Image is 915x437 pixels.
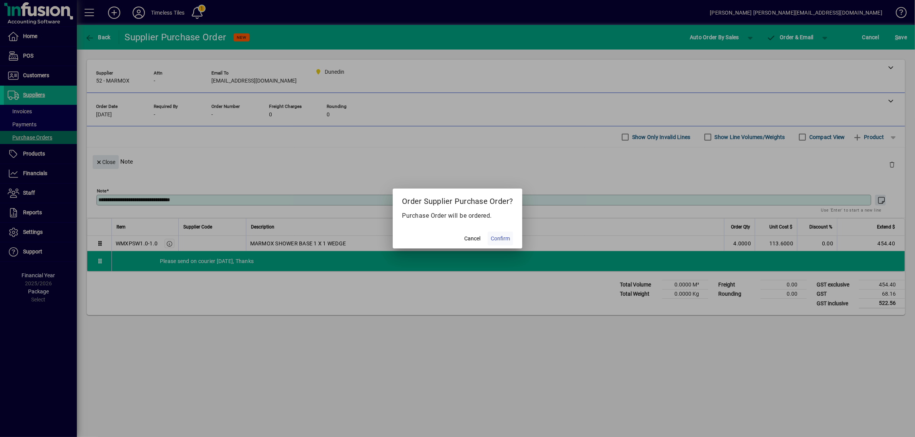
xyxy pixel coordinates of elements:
button: Cancel [460,232,485,245]
p: Purchase Order will be ordered. [402,211,513,220]
span: Confirm [491,235,510,243]
h2: Order Supplier Purchase Order? [393,189,522,211]
span: Cancel [464,235,480,243]
button: Confirm [488,232,513,245]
